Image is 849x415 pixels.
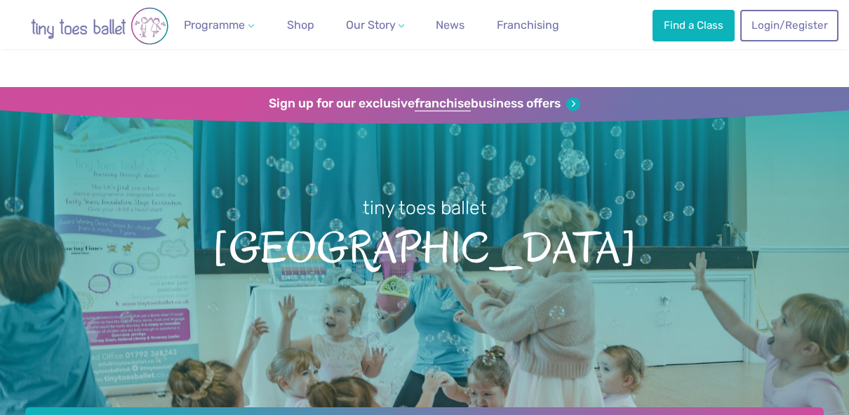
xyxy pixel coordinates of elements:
img: tiny toes ballet [15,7,184,45]
strong: franchise [415,96,471,112]
span: Franchising [497,18,559,32]
a: Programme [178,11,260,39]
span: Programme [184,18,245,32]
a: Login/Register [740,10,838,41]
span: [GEOGRAPHIC_DATA] [22,220,827,272]
span: Shop [287,18,314,32]
span: News [436,18,464,32]
span: Our Story [346,18,396,32]
a: News [430,11,470,39]
small: tiny toes ballet [363,197,487,219]
a: Franchising [491,11,565,39]
a: Sign up for our exclusivefranchisebusiness offers [269,96,580,112]
a: Find a Class [653,10,734,41]
a: Shop [281,11,320,39]
a: Our Story [340,11,410,39]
